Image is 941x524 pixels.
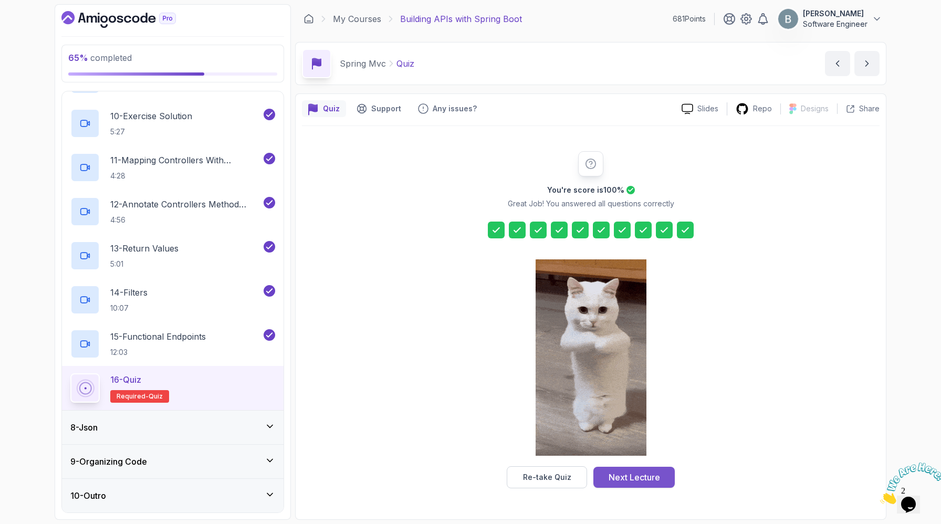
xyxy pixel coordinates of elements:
p: Repo [753,103,772,114]
button: 8-Json [62,411,284,444]
span: quiz [149,392,163,401]
p: 12 - Annotate Controllers Method Arguments [110,198,262,211]
button: 9-Organizing Code [62,445,284,478]
iframe: chat widget [876,458,941,508]
span: 2 [4,4,8,13]
button: 14-Filters10:07 [70,285,275,315]
div: Next Lecture [609,471,660,484]
p: 4:28 [110,171,262,181]
p: 12:03 [110,347,206,358]
a: Slides [673,103,727,114]
button: 11-Mapping Controllers With @Requestmapping4:28 [70,153,275,182]
button: Re-take Quiz [507,466,587,488]
p: 5:27 [110,127,192,137]
p: 11 - Mapping Controllers With @Requestmapping [110,154,262,166]
p: Support [371,103,401,114]
button: next content [854,51,880,76]
h3: 8 - Json [70,421,98,434]
p: Quiz [396,57,414,70]
p: Quiz [323,103,340,114]
button: Support button [350,100,407,117]
p: 15 - Functional Endpoints [110,330,206,343]
p: Spring Mvc [340,57,386,70]
button: 13-Return Values5:01 [70,241,275,270]
button: Next Lecture [593,467,675,488]
p: Slides [697,103,718,114]
button: Feedback button [412,100,483,117]
img: cool-cat [536,259,646,456]
span: completed [68,53,132,63]
button: 16-QuizRequired-quiz [70,373,275,403]
button: quiz button [302,100,346,117]
p: 10 - Exercise Solution [110,110,192,122]
button: 10-Exercise Solution5:27 [70,109,275,138]
p: Software Engineer [803,19,867,29]
p: Great Job! You answered all questions correctly [508,198,674,209]
img: Chat attention grabber [4,4,69,46]
span: 65 % [68,53,88,63]
button: previous content [825,51,850,76]
p: Share [859,103,880,114]
button: 10-Outro [62,479,284,512]
p: [PERSON_NAME] [803,8,867,19]
a: Repo [727,102,780,116]
p: 4:56 [110,215,262,225]
button: 15-Functional Endpoints12:03 [70,329,275,359]
a: Dashboard [61,11,200,28]
p: 10:07 [110,303,148,313]
span: Required- [117,392,149,401]
p: 16 - Quiz [110,373,141,386]
p: Building APIs with Spring Boot [400,13,522,25]
p: 681 Points [673,14,706,24]
h3: 10 - Outro [70,489,106,502]
p: Designs [801,103,829,114]
img: user profile image [778,9,798,29]
p: Any issues? [433,103,477,114]
p: 13 - Return Values [110,242,179,255]
a: Dashboard [304,14,314,24]
a: My Courses [333,13,381,25]
p: 5:01 [110,259,179,269]
button: user profile image[PERSON_NAME]Software Engineer [778,8,882,29]
h2: You're score is 100 % [547,185,624,195]
button: Share [837,103,880,114]
button: 12-Annotate Controllers Method Arguments4:56 [70,197,275,226]
p: 14 - Filters [110,286,148,299]
div: Re-take Quiz [523,472,571,483]
h3: 9 - Organizing Code [70,455,147,468]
